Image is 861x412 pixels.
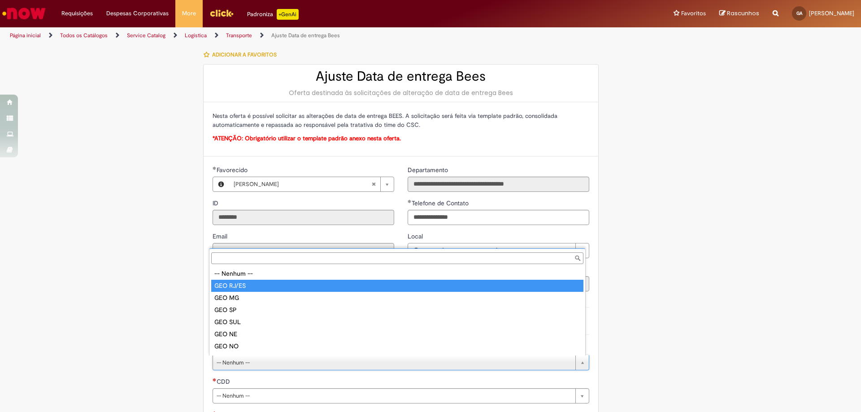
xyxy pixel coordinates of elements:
[211,304,583,316] div: GEO SP
[211,340,583,352] div: GEO NO
[209,266,585,356] ul: GEO
[211,352,583,364] div: GEO CO
[211,280,583,292] div: GEO RJ/ES
[211,316,583,328] div: GEO SUL
[211,292,583,304] div: GEO MG
[211,328,583,340] div: GEO NE
[211,268,583,280] div: -- Nenhum --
